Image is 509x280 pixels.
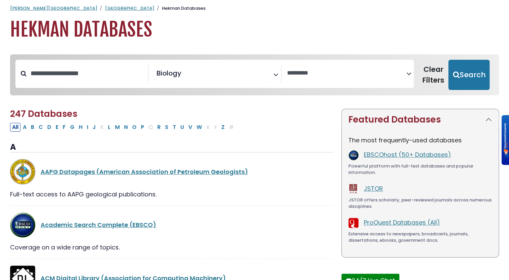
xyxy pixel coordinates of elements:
[41,168,248,176] a: AAPG Datapages (American Association of Petroleum Geologists)
[29,123,36,132] button: Filter Results B
[10,5,499,12] nav: breadcrumb
[10,123,236,131] div: Alpha-list to filter by first letter of database name
[113,123,122,132] button: Filter Results M
[348,231,492,244] div: Extensive access to newspapers, broadcasts, journals, dissertations, ebooks, government docs.
[154,5,206,12] li: Hekman Databases
[45,123,53,132] button: Filter Results D
[171,123,178,132] button: Filter Results T
[10,190,333,199] div: Full-text access to AAPG geological publications.
[448,60,490,90] button: Submit for Search Results
[106,123,113,132] button: Filter Results L
[219,123,227,132] button: Filter Results Z
[105,5,154,11] a: [GEOGRAPHIC_DATA]
[26,68,148,79] input: Search database by title or keyword
[178,123,186,132] button: Filter Results U
[10,108,77,120] span: 247 Databases
[10,54,499,95] nav: Search filters
[37,123,45,132] button: Filter Results C
[348,197,492,210] div: JSTOR offers scholarly, peer-reviewed journals across numerous disciplines.
[130,123,138,132] button: Filter Results O
[348,136,492,145] p: The most frequently-used databases
[21,123,29,132] button: Filter Results A
[342,109,499,130] button: Featured Databases
[10,123,20,132] button: All
[287,70,406,77] textarea: Search
[194,123,204,132] button: Filter Results W
[163,123,170,132] button: Filter Results S
[186,123,194,132] button: Filter Results V
[348,163,492,176] div: Powerful platform with full-text databases and popular information.
[10,142,333,152] h3: A
[77,123,84,132] button: Filter Results H
[10,243,333,252] div: Coverage on a wide range of topics.
[418,60,448,90] button: Clear Filters
[154,68,181,78] li: Biology
[61,123,68,132] button: Filter Results F
[364,150,451,159] a: EBSCOhost (50+ Databases)
[364,184,383,193] a: JSTOR
[54,123,60,132] button: Filter Results E
[139,123,146,132] button: Filter Results P
[91,123,98,132] button: Filter Results J
[68,123,76,132] button: Filter Results G
[122,123,130,132] button: Filter Results N
[503,123,508,157] img: BKR5lM0sgkDqAAAAAElFTkSuQmCC
[10,5,97,11] a: [PERSON_NAME][GEOGRAPHIC_DATA]
[85,123,90,132] button: Filter Results I
[364,218,440,227] a: ProQuest Databases (All)
[157,68,181,78] span: Biology
[155,123,163,132] button: Filter Results R
[183,72,187,79] textarea: Search
[41,221,156,229] a: Academic Search Complete (EBSCO)
[10,18,499,41] h1: Hekman Databases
